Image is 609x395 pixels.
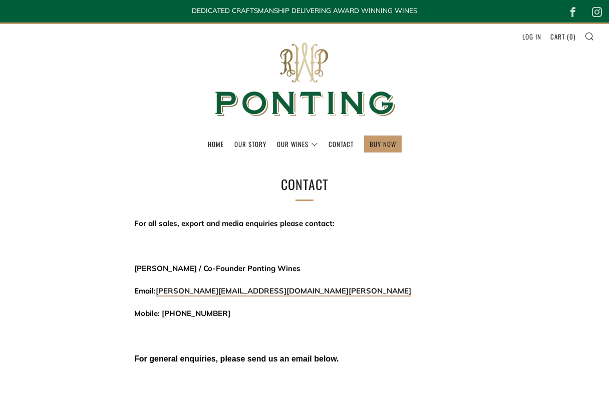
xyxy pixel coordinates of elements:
[522,28,541,44] a: Log in
[329,136,354,152] a: Contact
[156,286,411,296] a: [PERSON_NAME][EMAIL_ADDRESS][DOMAIN_NAME][PERSON_NAME]
[134,218,335,228] span: For all sales, export and media enquiries please contact:
[569,31,573,41] span: 0
[134,354,339,363] span: For general enquiries, please send us an email below.
[208,136,224,152] a: Home
[370,136,396,152] a: BUY NOW
[134,286,411,296] span: Email:
[134,263,300,273] span: [PERSON_NAME] / Co-Founder Ponting Wines
[134,308,230,318] span: Mobile: [PHONE_NUMBER]
[139,174,470,195] h1: Contact
[234,136,266,152] a: Our Story
[550,28,575,44] a: Cart (0)
[204,24,405,135] img: Ponting Wines
[277,136,318,152] a: Our Wines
